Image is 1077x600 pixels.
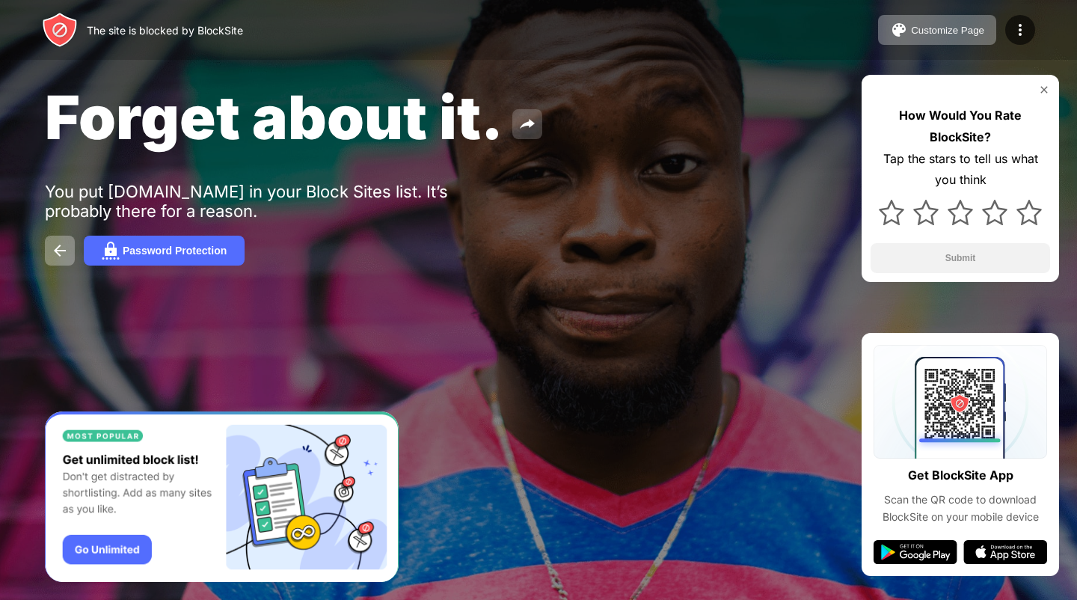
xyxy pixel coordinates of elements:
div: Get BlockSite App [908,465,1013,486]
div: Scan the QR code to download BlockSite on your mobile device [874,492,1047,525]
img: qrcode.svg [874,345,1047,459]
div: Tap the stars to tell us what you think [871,148,1050,192]
img: password.svg [102,242,120,260]
img: header-logo.svg [42,12,78,48]
div: How Would You Rate BlockSite? [871,105,1050,148]
div: Customize Page [911,25,984,36]
img: star.svg [948,200,973,225]
img: app-store.svg [963,540,1047,564]
img: star.svg [1016,200,1042,225]
span: Forget about it. [45,81,503,153]
img: star.svg [879,200,904,225]
img: back.svg [51,242,69,260]
img: pallet.svg [890,21,908,39]
div: The site is blocked by BlockSite [87,24,243,37]
img: star.svg [982,200,1007,225]
img: google-play.svg [874,540,957,564]
img: menu-icon.svg [1011,21,1029,39]
img: star.svg [913,200,939,225]
button: Submit [871,243,1050,273]
img: share.svg [518,115,536,133]
div: Password Protection [123,245,227,257]
div: You put [DOMAIN_NAME] in your Block Sites list. It’s probably there for a reason. [45,182,507,221]
img: rate-us-close.svg [1038,84,1050,96]
button: Password Protection [84,236,245,266]
iframe: Banner [45,411,399,583]
button: Customize Page [878,15,996,45]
